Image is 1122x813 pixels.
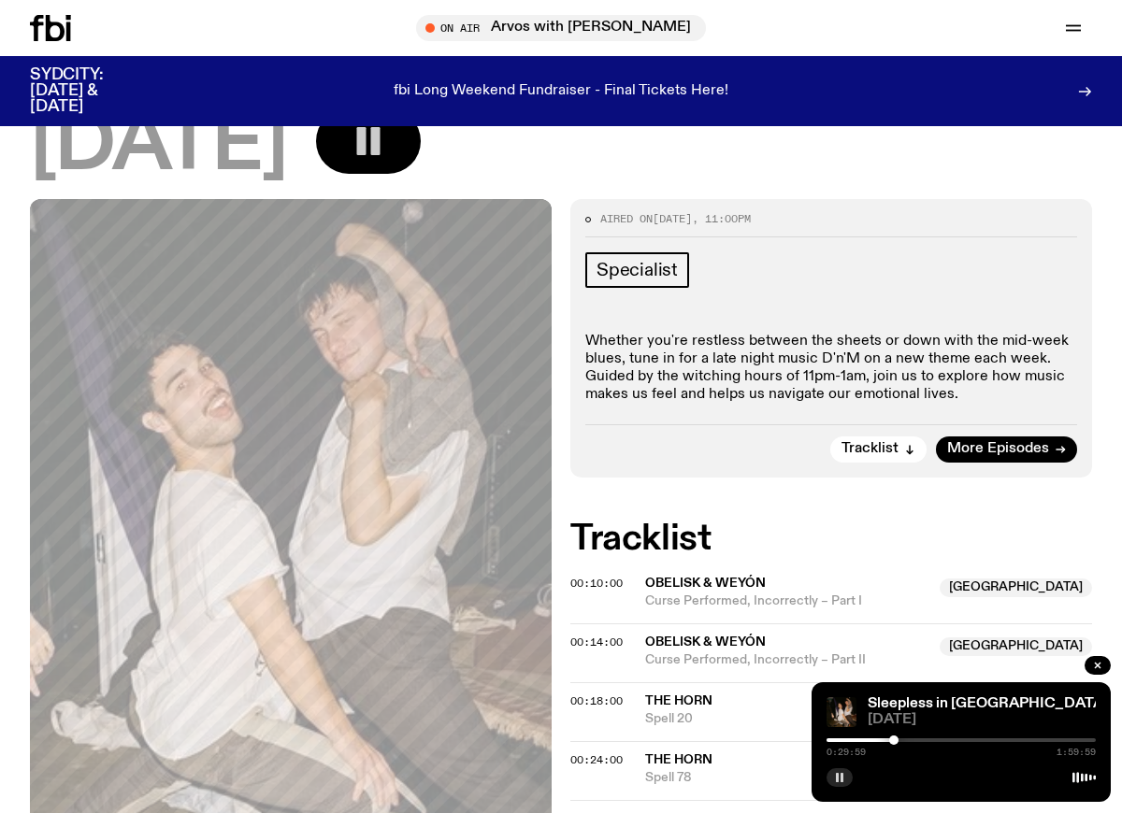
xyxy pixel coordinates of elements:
[645,592,928,610] span: Curse Performed, Incorrectly – Part I
[940,578,1092,597] span: [GEOGRAPHIC_DATA]
[940,637,1092,656] span: [GEOGRAPHIC_DATA]
[827,748,866,757] span: 0:29:59
[585,333,1077,405] p: Whether you're restless between the sheets or down with the mid-week blues, tune in for a late ni...
[645,710,928,728] span: Spell 20
[868,713,1096,727] span: [DATE]
[936,436,1077,463] a: More Episodes
[394,83,728,100] p: fbi Long Weekend Fundraiser - Final Tickets Here!
[570,576,623,591] span: 00:10:00
[570,635,623,649] span: 00:14:00
[570,522,1092,556] h2: Tracklist
[30,67,150,115] h3: SYDCITY: [DATE] & [DATE]
[827,697,856,727] img: Marcus Whale is on the left, bent to his knees and arching back with a gleeful look his face He i...
[570,696,623,706] button: 00:18:00
[570,637,623,648] button: 00:14:00
[645,651,928,669] span: Curse Performed, Incorrectly – Part II
[645,635,766,649] span: Obelisk & Weyón
[600,211,653,226] span: Aired on
[1057,748,1096,757] span: 1:59:59
[653,211,692,226] span: [DATE]
[585,252,689,288] a: Specialist
[570,752,623,767] span: 00:24:00
[645,753,712,766] span: The Horn
[570,693,623,708] span: 00:18:00
[830,436,927,463] button: Tracklist
[30,108,286,184] span: [DATE]
[947,442,1049,456] span: More Episodes
[597,260,678,280] span: Specialist
[692,211,751,226] span: , 11:00pm
[570,755,623,765] button: 00:24:00
[416,15,706,41] button: On AirArvos with [PERSON_NAME]
[570,578,623,589] button: 00:10:00
[645,769,928,787] span: Spell 78
[841,442,899,456] span: Tracklist
[868,696,1108,711] a: Sleepless in [GEOGRAPHIC_DATA]
[645,694,712,707] span: The Horn
[645,577,766,590] span: Obelisk & Weyón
